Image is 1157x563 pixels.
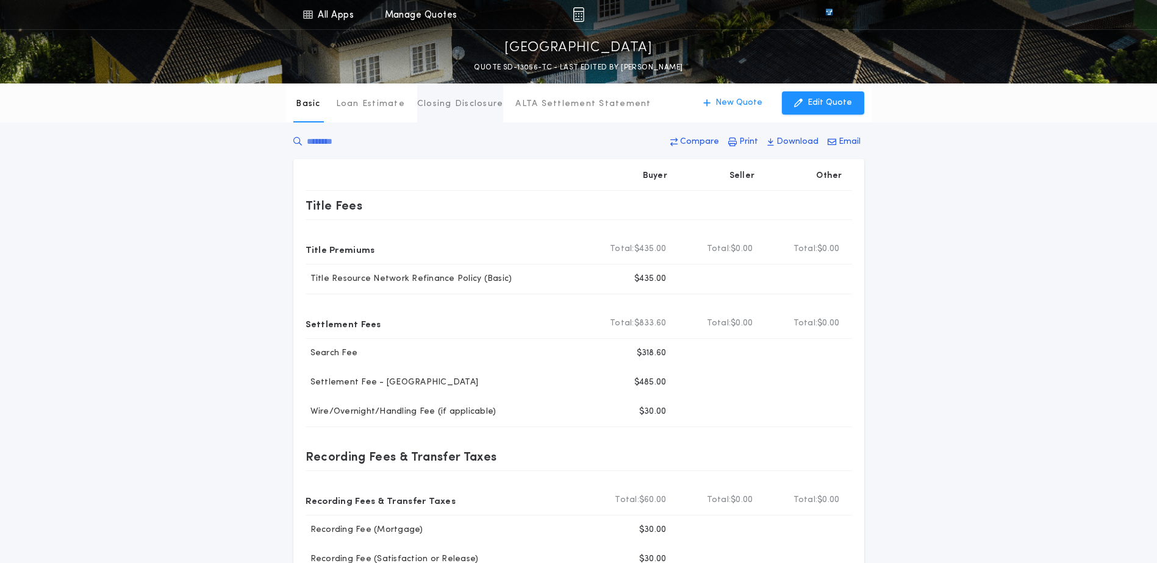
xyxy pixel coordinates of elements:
p: [GEOGRAPHIC_DATA] [504,38,653,58]
p: Print [739,136,758,148]
b: Total: [793,317,818,330]
span: $833.60 [634,317,667,330]
p: QUOTE SD-13056-TC - LAST EDITED BY [PERSON_NAME] [474,62,682,74]
p: Loan Estimate [336,98,405,110]
b: Total: [707,494,731,506]
p: Edit Quote [808,97,852,109]
b: Total: [615,494,639,506]
span: $0.00 [731,317,753,330]
p: Basic [296,98,320,110]
span: $0.00 [731,494,753,506]
button: Compare [667,131,723,153]
p: New Quote [715,97,762,109]
span: $0.00 [817,494,839,506]
p: $30.00 [639,406,667,418]
p: $30.00 [639,524,667,536]
p: $318.60 [637,347,667,359]
span: $0.00 [731,243,753,255]
b: Total: [793,243,818,255]
p: Title Fees [306,196,363,215]
button: Download [764,131,822,153]
p: Recording Fees & Transfer Taxes [306,447,497,466]
p: Download [776,136,818,148]
b: Total: [707,317,731,330]
button: Email [824,131,864,153]
p: $485.00 [634,377,667,389]
p: Title Premiums [306,239,375,259]
span: $435.00 [634,243,667,255]
p: ALTA Settlement Statement [515,98,651,110]
p: Settlement Fee - [GEOGRAPHIC_DATA] [306,377,479,389]
p: Search Fee [306,347,358,359]
p: Compare [680,136,719,148]
button: New Quote [691,91,775,115]
p: Seller [729,170,755,182]
p: Buyer [643,170,667,182]
button: Edit Quote [782,91,864,115]
span: $60.00 [639,494,667,506]
p: $435.00 [634,273,667,285]
b: Total: [610,243,634,255]
img: img [573,7,584,22]
p: Recording Fee (Mortgage) [306,524,423,536]
b: Total: [707,243,731,255]
p: Settlement Fees [306,314,381,333]
span: $0.00 [817,317,839,330]
p: Wire/Overnight/Handling Fee (if applicable) [306,406,496,418]
p: Title Resource Network Refinance Policy (Basic) [306,273,512,285]
p: Recording Fees & Transfer Taxes [306,490,456,510]
button: Print [725,131,762,153]
img: vs-icon [803,9,854,21]
span: $0.00 [817,243,839,255]
b: Total: [610,317,634,330]
p: Closing Disclosure [417,98,504,110]
p: Other [816,170,842,182]
b: Total: [793,494,818,506]
p: Email [839,136,861,148]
